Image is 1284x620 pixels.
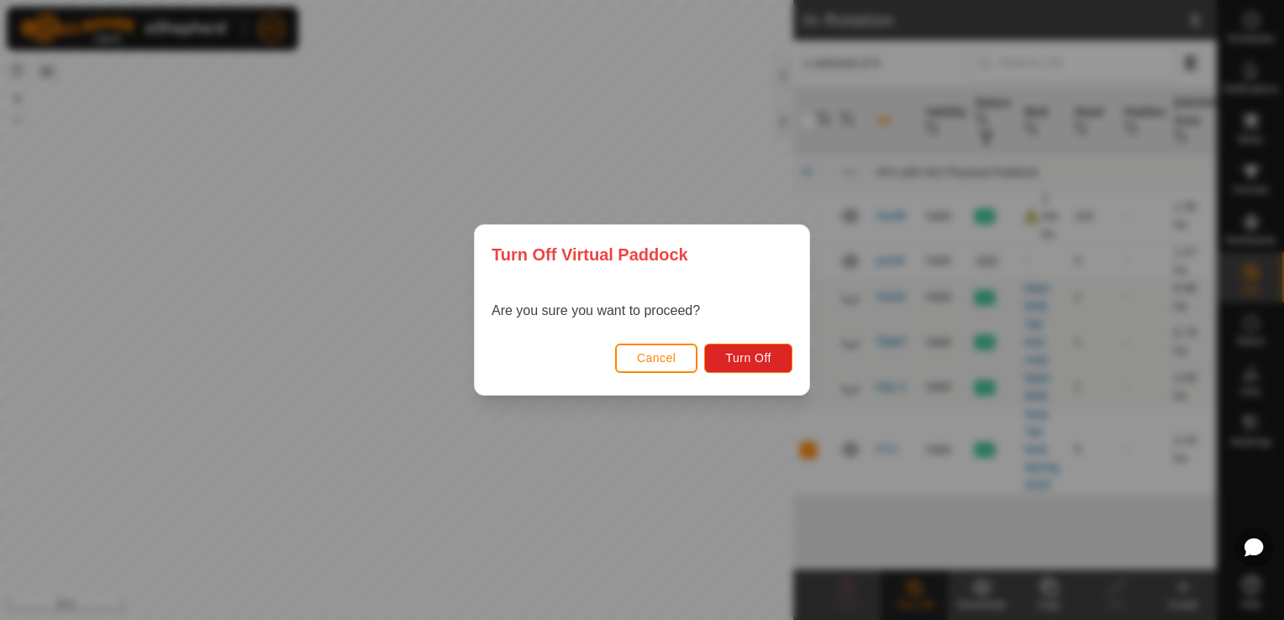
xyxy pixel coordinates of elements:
p: Are you sure you want to proceed? [492,301,700,321]
button: Turn Off [704,344,792,373]
span: Cancel [637,351,676,365]
button: Cancel [615,344,698,373]
span: Turn Off Virtual Paddock [492,242,688,267]
span: Turn Off [725,351,771,365]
